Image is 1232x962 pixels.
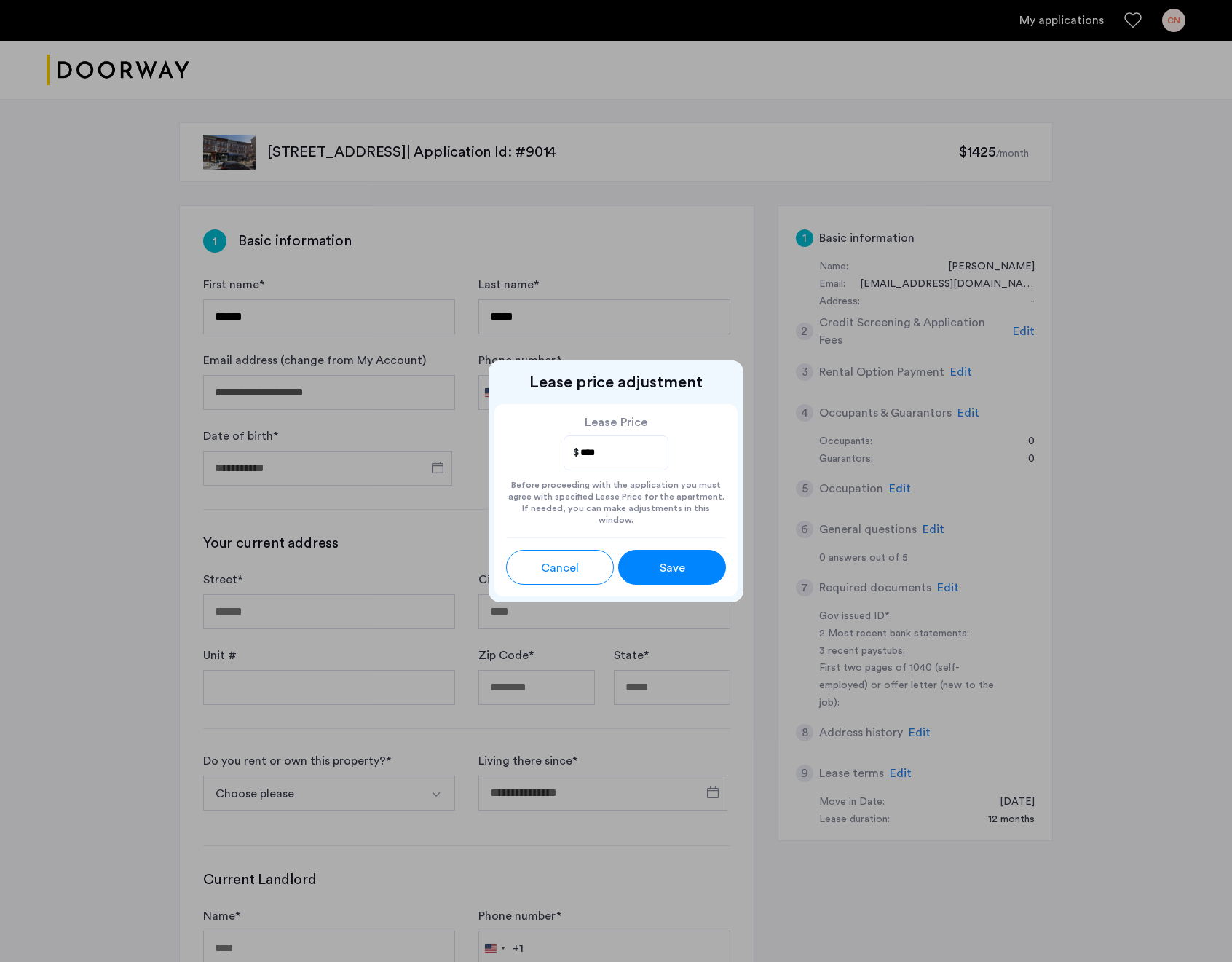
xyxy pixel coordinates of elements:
div: Before proceeding with the application you must agree with specified Lease Price for the apartmen... [506,470,726,526]
label: Lease Price [564,416,669,430]
button: button [506,550,614,585]
h2: Lease price adjustment [494,372,738,393]
span: Save [660,559,685,577]
button: button [618,550,726,585]
span: Cancel [541,559,579,577]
